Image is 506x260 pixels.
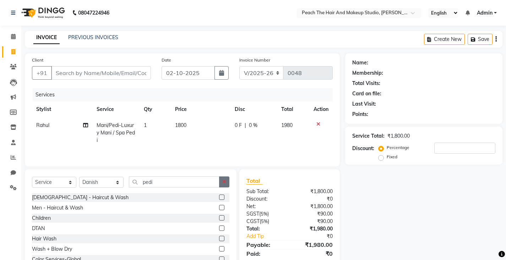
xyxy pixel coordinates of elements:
[32,57,43,63] label: Client
[352,132,385,140] div: Service Total:
[241,203,289,210] div: Net:
[241,210,289,218] div: ( )
[241,240,289,249] div: Payable:
[261,211,267,217] span: 5%
[230,101,277,117] th: Disc
[387,144,409,151] label: Percentage
[289,188,338,195] div: ₹1,800.00
[424,34,465,45] button: Create New
[32,194,129,201] div: [DEMOGRAPHIC_DATA] - Haircut & Wash
[140,101,171,117] th: Qty
[241,218,289,225] div: ( )
[241,195,289,203] div: Discount:
[289,225,338,233] div: ₹1,980.00
[241,249,289,258] div: Paid:
[241,225,289,233] div: Total:
[68,34,118,41] a: PREVIOUS INVOICES
[298,233,338,240] div: ₹0
[281,122,293,128] span: 1980
[277,101,309,117] th: Total
[246,177,263,185] span: Total
[249,122,257,129] span: 0 %
[33,31,60,44] a: INVOICE
[51,66,151,80] input: Search by Name/Mobile/Email/Code
[246,211,259,217] span: SGST
[36,122,49,128] span: Rahul
[289,210,338,218] div: ₹90.00
[245,122,246,129] span: |
[309,101,333,117] th: Action
[129,176,219,187] input: Search or Scan
[352,145,374,152] div: Discount:
[235,122,242,129] span: 0 F
[144,122,147,128] span: 1
[241,188,289,195] div: Sub Total:
[18,3,67,23] img: logo
[32,101,92,117] th: Stylist
[32,225,45,232] div: DTAN
[78,3,109,23] b: 08047224946
[352,69,383,77] div: Membership:
[289,240,338,249] div: ₹1,980.00
[239,57,270,63] label: Invoice Number
[352,59,368,67] div: Name:
[352,100,376,108] div: Last Visit:
[32,235,56,243] div: Hair Wash
[32,214,51,222] div: Children
[32,204,83,212] div: Men - Haircut & Wash
[468,34,493,45] button: Save
[289,195,338,203] div: ₹0
[175,122,186,128] span: 1800
[246,218,260,224] span: CGST
[241,233,298,240] a: Add Tip
[352,90,381,97] div: Card on file:
[289,218,338,225] div: ₹90.00
[32,66,52,80] button: +91
[97,122,135,143] span: Mani/Pedi-Luxury Mani / Spa Pedi
[33,88,338,101] div: Services
[171,101,230,117] th: Price
[162,57,171,63] label: Date
[352,80,380,87] div: Total Visits:
[261,218,268,224] span: 5%
[387,132,410,140] div: ₹1,800.00
[92,101,140,117] th: Service
[289,203,338,210] div: ₹1,800.00
[32,245,72,253] div: Wash + Blow Dry
[352,111,368,118] div: Points:
[477,9,493,17] span: Admin
[387,154,397,160] label: Fixed
[289,249,338,258] div: ₹0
